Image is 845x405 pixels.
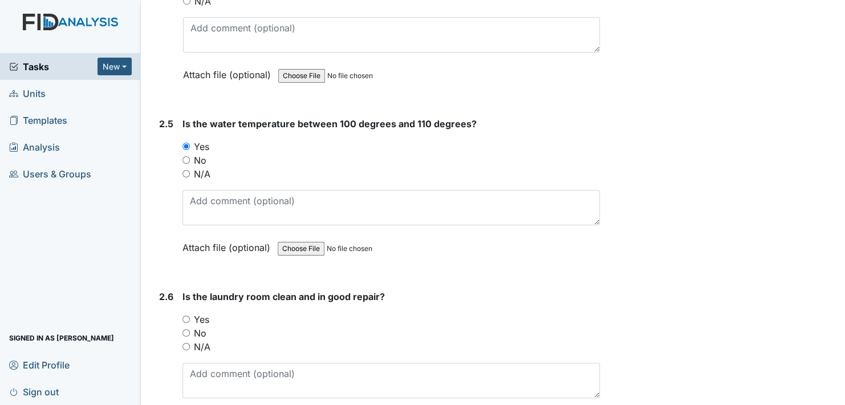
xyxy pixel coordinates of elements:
label: N/A [194,340,210,354]
label: No [194,153,206,167]
input: No [182,329,190,337]
a: Tasks [9,60,97,74]
span: Signed in as [PERSON_NAME] [9,329,114,347]
label: Yes [194,140,209,153]
input: N/A [182,170,190,177]
span: Users & Groups [9,165,91,183]
input: Yes [182,315,190,323]
label: Yes [194,313,209,326]
label: Attach file (optional) [182,234,275,254]
span: Edit Profile [9,356,70,374]
span: Analysis [9,138,60,156]
label: 2.6 [159,290,173,303]
label: No [194,326,206,340]
span: Is the water temperature between 100 degrees and 110 degrees? [182,118,477,129]
label: Attach file (optional) [183,62,275,82]
label: 2.5 [159,117,173,131]
span: Templates [9,111,67,129]
span: Units [9,84,46,102]
label: N/A [194,167,210,181]
button: New [97,58,132,75]
span: Sign out [9,383,59,400]
input: Yes [182,143,190,150]
input: N/A [182,343,190,350]
input: No [182,156,190,164]
span: Is the laundry room clean and in good repair? [182,291,385,302]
